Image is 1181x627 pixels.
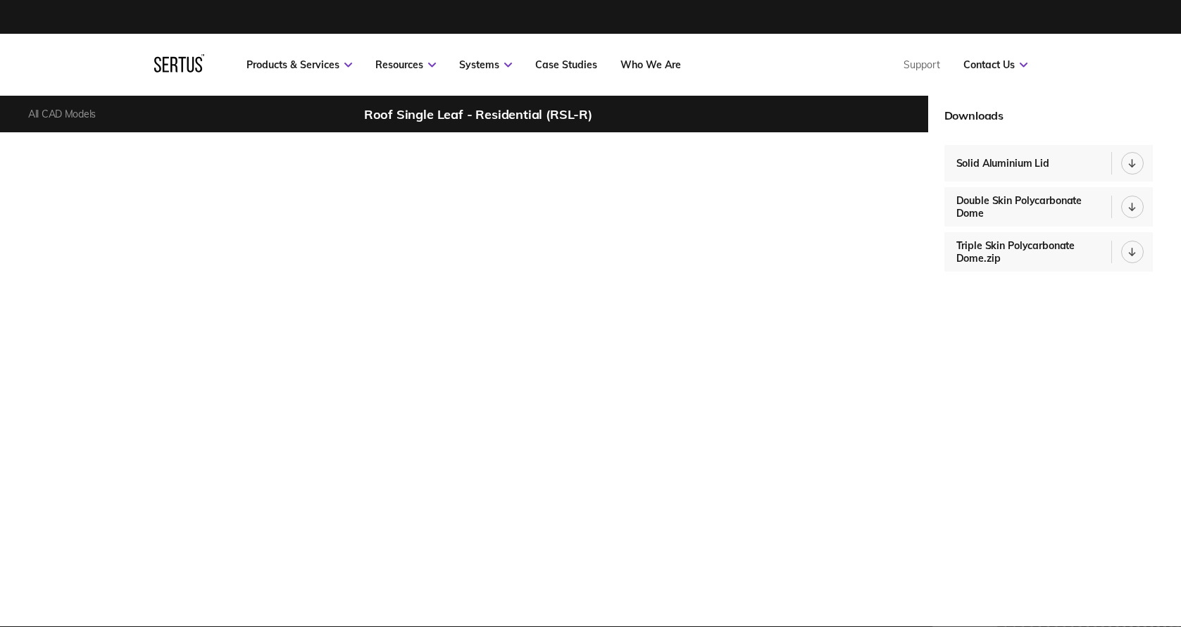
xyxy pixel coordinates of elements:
[956,157,1056,170] div: Solid Aluminium Lid
[620,58,681,71] a: Who We Are
[944,187,1153,227] a: Double Skin Polycarbonate Dome
[246,58,352,71] a: Products & Services
[956,194,1111,220] div: Double Skin Polycarbonate Dome
[944,145,1153,182] a: Solid Aluminium Lid
[28,108,96,120] a: All CAD Models
[459,58,512,71] a: Systems
[963,58,1027,71] a: Contact Us
[535,58,597,71] a: Case Studies
[375,58,436,71] a: Resources
[944,232,1153,272] a: Triple Skin Polycarbonate Dome.zip
[364,106,592,122] div: Roof Single Leaf - Residential (RSL-R)
[904,58,940,71] a: Support
[944,108,1153,122] h2: Downloads
[956,239,1111,265] div: Triple Skin Polycarbonate Dome.zip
